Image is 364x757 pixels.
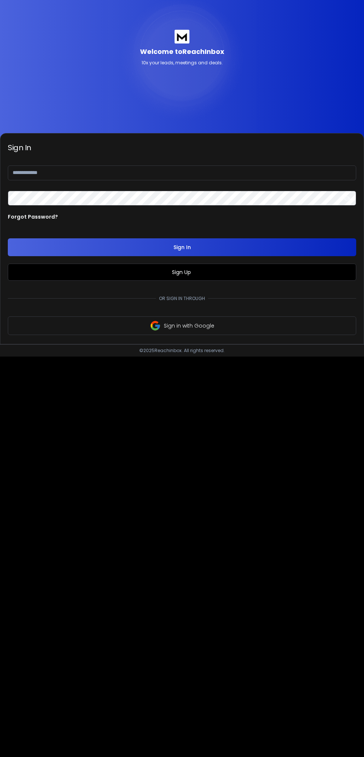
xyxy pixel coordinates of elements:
[175,30,189,44] img: logo
[142,60,223,66] p: 10x your leads, meetings and deals.
[8,238,356,256] button: Sign In
[8,142,356,153] h3: Sign In
[172,268,192,276] a: Sign Up
[139,348,225,354] p: © 2025 Reachinbox. All rights reserved.
[156,296,208,302] p: Or sign in through
[8,316,356,335] button: Sign in with Google
[8,213,58,220] p: Forgot Password?
[164,322,214,329] p: Sign in with Google
[140,46,224,57] p: Welcome to ReachInbox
